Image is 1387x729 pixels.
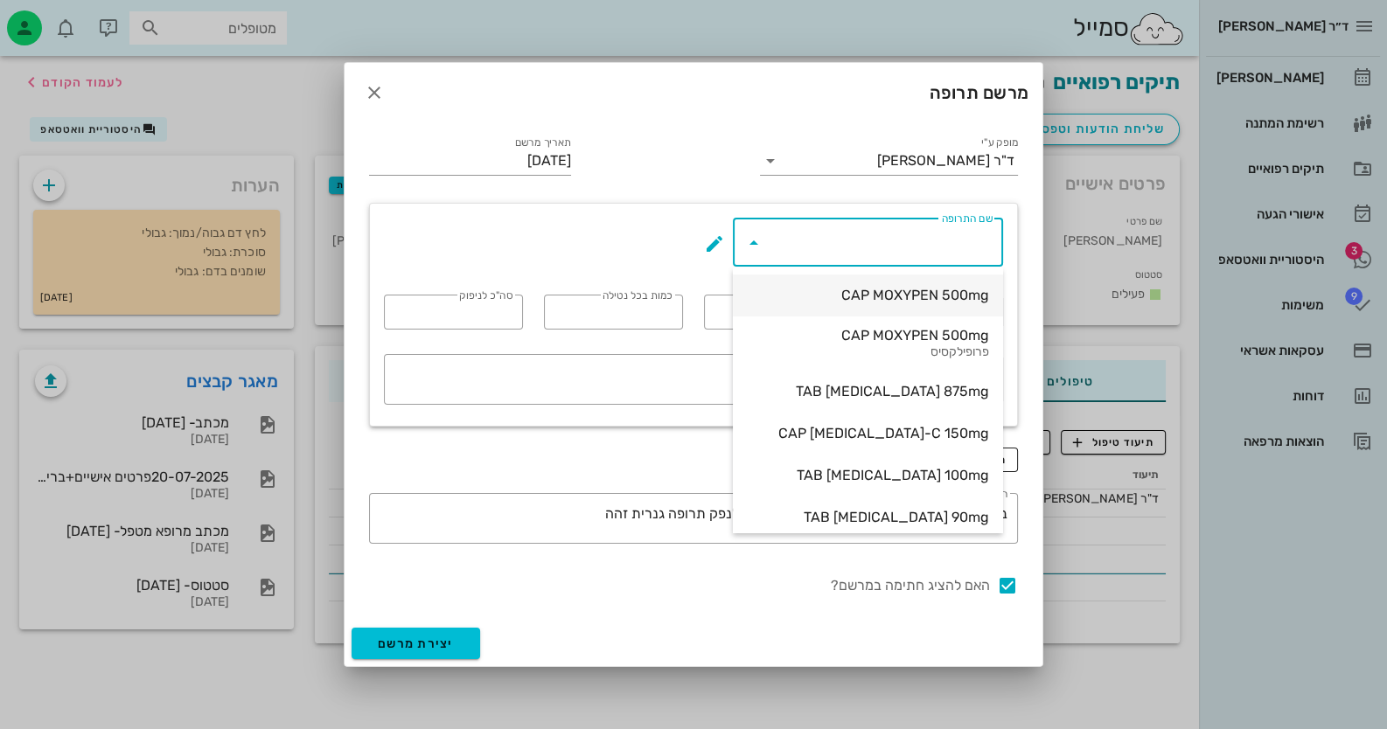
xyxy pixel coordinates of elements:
[352,628,480,659] button: יצירת מרשם
[345,63,1042,122] div: מרשם תרופה
[747,383,989,399] div: TAB [MEDICAL_DATA] 875mg
[747,327,989,344] div: CAP MOXYPEN 500mg
[747,425,989,441] div: CAP [MEDICAL_DATA]-C 150mg
[747,287,989,303] div: CAP MOXYPEN 500mg
[704,233,725,254] button: שם התרופה appended action
[760,147,1018,175] div: מופק ע"יד"ר [PERSON_NAME]
[369,577,990,594] label: האם להציג חתימה במרשם?
[981,136,1018,149] label: מופק ע"י
[942,212,993,226] label: שם התרופה
[378,636,454,651] span: יצירת מרשם
[515,136,572,149] label: תאריך מרשם
[877,153,1014,169] div: ד"ר [PERSON_NAME]
[603,289,673,302] label: כמות בכל נטילה
[747,509,989,525] div: TAB [MEDICAL_DATA] 90mg
[747,467,989,483] div: TAB [MEDICAL_DATA] 100mg
[747,345,989,360] div: פרופילקסיס
[459,289,512,302] label: סה"כ לניפוק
